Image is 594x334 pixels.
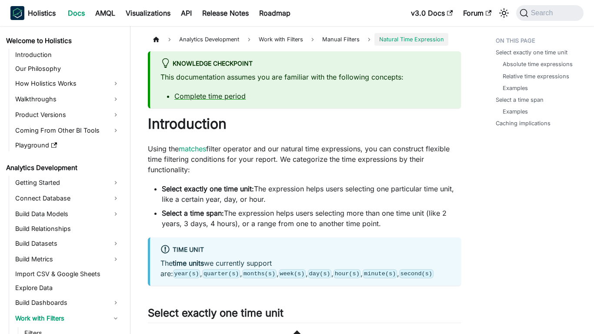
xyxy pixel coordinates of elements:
[503,84,528,92] a: Examples
[3,162,123,174] a: Analytics Development
[148,33,461,46] nav: Breadcrumbs
[176,6,197,20] a: API
[318,33,364,46] span: Manual Filters
[160,72,451,82] p: This documentation assumes you are familiar with the following concepts:
[148,33,164,46] a: Home page
[13,92,123,106] a: Walkthroughs
[197,6,254,20] a: Release Notes
[242,269,277,278] code: months(s)
[10,6,56,20] a: HolisticsHolisticsHolistics
[13,296,123,310] a: Build Dashboards
[13,207,123,221] a: Build Data Models
[458,6,497,20] a: Forum
[28,8,56,18] b: Holistics
[254,33,307,46] span: Work with Filters
[162,208,461,229] li: The expression helps users selecting more than one time unit (like 2 years, 3 days, 4 hours), or ...
[173,259,204,267] strong: time units
[399,269,434,278] code: second(s)
[3,35,123,47] a: Welcome to Holistics
[120,6,176,20] a: Visualizations
[497,6,511,20] button: Switch between dark and light mode (currently system mode)
[496,48,567,57] a: Select exactly one time unit
[148,115,461,133] h1: Introduction
[503,72,569,80] a: Relative time expressions
[13,223,123,235] a: Build Relationships
[496,96,544,104] a: Select a time span
[175,33,244,46] span: Analytics Development
[173,269,200,278] code: year(s)
[516,5,584,21] button: Search (Command+K)
[63,6,90,20] a: Docs
[406,6,458,20] a: v3.0 Docs
[13,282,123,294] a: Explore Data
[10,6,24,20] img: Holistics
[202,269,240,278] code: quarter(s)
[13,77,123,90] a: How Holistics Works
[528,9,558,17] span: Search
[13,311,123,325] a: Work with Filters
[13,268,123,280] a: Import CSV & Google Sheets
[503,107,528,116] a: Examples
[503,60,573,68] a: Absolute time expressions
[148,144,461,175] p: Using the filter operator and our natural time expressions, you can construct flexible time filte...
[496,119,551,127] a: Caching implications
[13,237,123,250] a: Build Datasets
[334,269,360,278] code: hour(s)
[13,176,123,190] a: Getting Started
[308,269,331,278] code: day(s)
[162,209,224,217] strong: Select a time span:
[13,191,123,205] a: Connect Database
[13,124,123,137] a: Coming From Other BI Tools
[363,269,397,278] code: minute(s)
[13,108,123,122] a: Product Versions
[160,244,451,256] div: Time unit
[160,258,451,279] p: The we currently support are: , , , , , , ,
[279,269,306,278] code: week(s)
[90,6,120,20] a: AMQL
[162,184,254,193] strong: Select exactly one time unit:
[162,184,461,204] li: The expression helps users selecting one particular time unit, like a certain year, day, or hour.
[148,307,461,323] h2: Select exactly one time unit
[174,92,246,100] a: Complete time period
[160,58,451,70] div: Knowledge Checkpoint
[13,139,123,151] a: Playground
[374,33,448,46] span: Natural Time Expression
[13,63,123,75] a: Our Philosophy
[179,144,206,153] a: matches
[13,252,123,266] a: Build Metrics
[254,6,296,20] a: Roadmap
[13,49,123,61] a: Introduction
